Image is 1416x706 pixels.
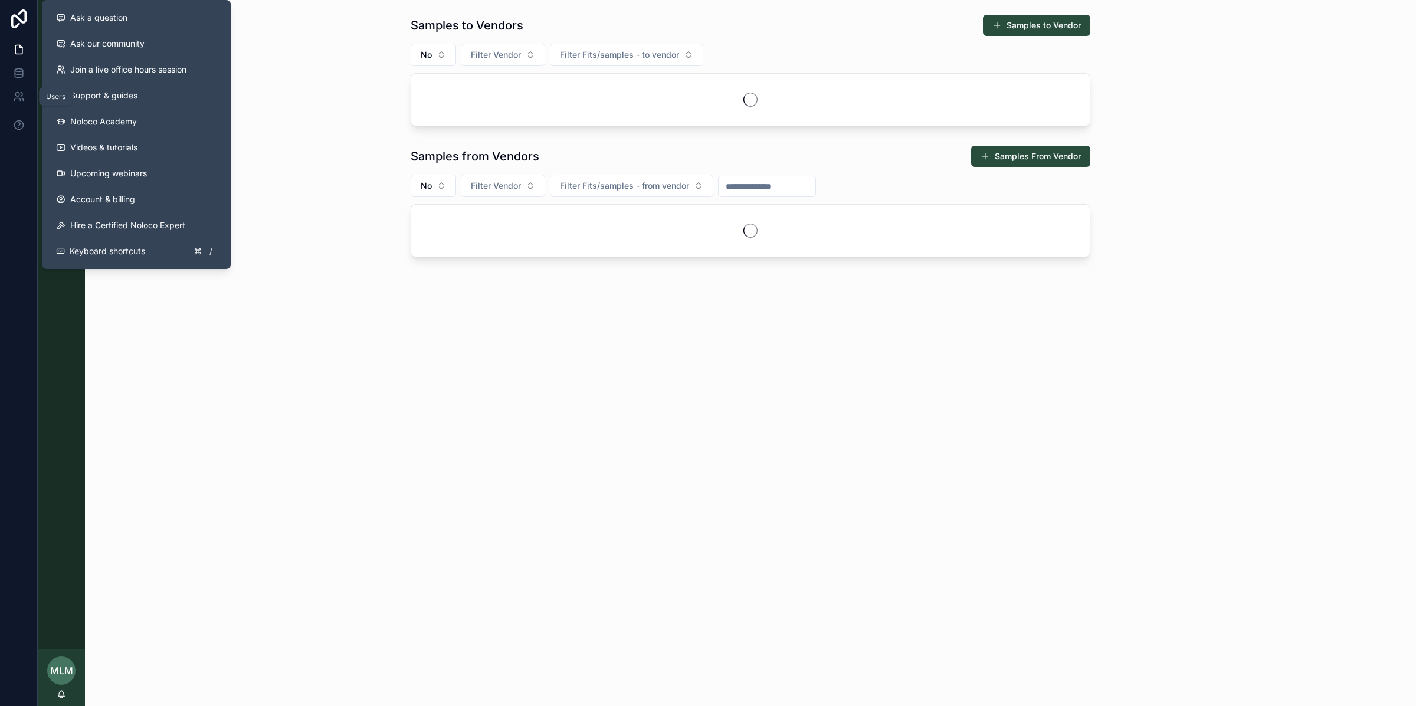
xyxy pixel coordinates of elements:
button: Samples to Vendor [983,15,1090,36]
span: Hire a Certified Noloco Expert [70,219,185,231]
h1: Samples from Vendors [411,148,539,165]
h1: Samples to Vendors [411,17,523,34]
span: Keyboard shortcuts [70,245,145,257]
span: Videos & tutorials [70,142,137,153]
button: Samples From Vendor [971,146,1090,167]
button: Select Button [550,175,713,197]
span: Noloco Academy [70,116,137,127]
a: Upcoming webinars [47,160,226,186]
span: Support & guides [70,90,137,101]
a: Noloco Academy [47,109,226,134]
a: Support & guides [47,83,226,109]
button: Select Button [411,175,456,197]
span: Account & billing [70,193,135,205]
span: No [421,180,432,192]
span: MLM [50,664,73,678]
button: Hire a Certified Noloco Expert [47,212,226,238]
a: Join a live office hours session [47,57,226,83]
span: Filter Vendor [471,49,521,61]
button: Select Button [461,44,545,66]
span: No [421,49,432,61]
span: Ask a question [70,12,127,24]
span: Ask our community [70,38,145,50]
span: Filter Fits/samples - from vendor [560,180,689,192]
span: Join a live office hours session [70,64,186,75]
a: Ask our community [47,31,226,57]
button: Select Button [550,44,703,66]
span: / [206,247,215,256]
button: Select Button [411,44,456,66]
a: Account & billing [47,186,226,212]
span: Upcoming webinars [70,168,147,179]
button: Select Button [461,175,545,197]
button: Ask a question [47,5,226,31]
a: Videos & tutorials [47,134,226,160]
div: Users [46,92,65,101]
div: scrollable content [38,47,85,257]
span: Filter Vendor [471,180,521,192]
button: Keyboard shortcuts/ [47,238,226,264]
span: Filter Fits/samples - to vendor [560,49,679,61]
